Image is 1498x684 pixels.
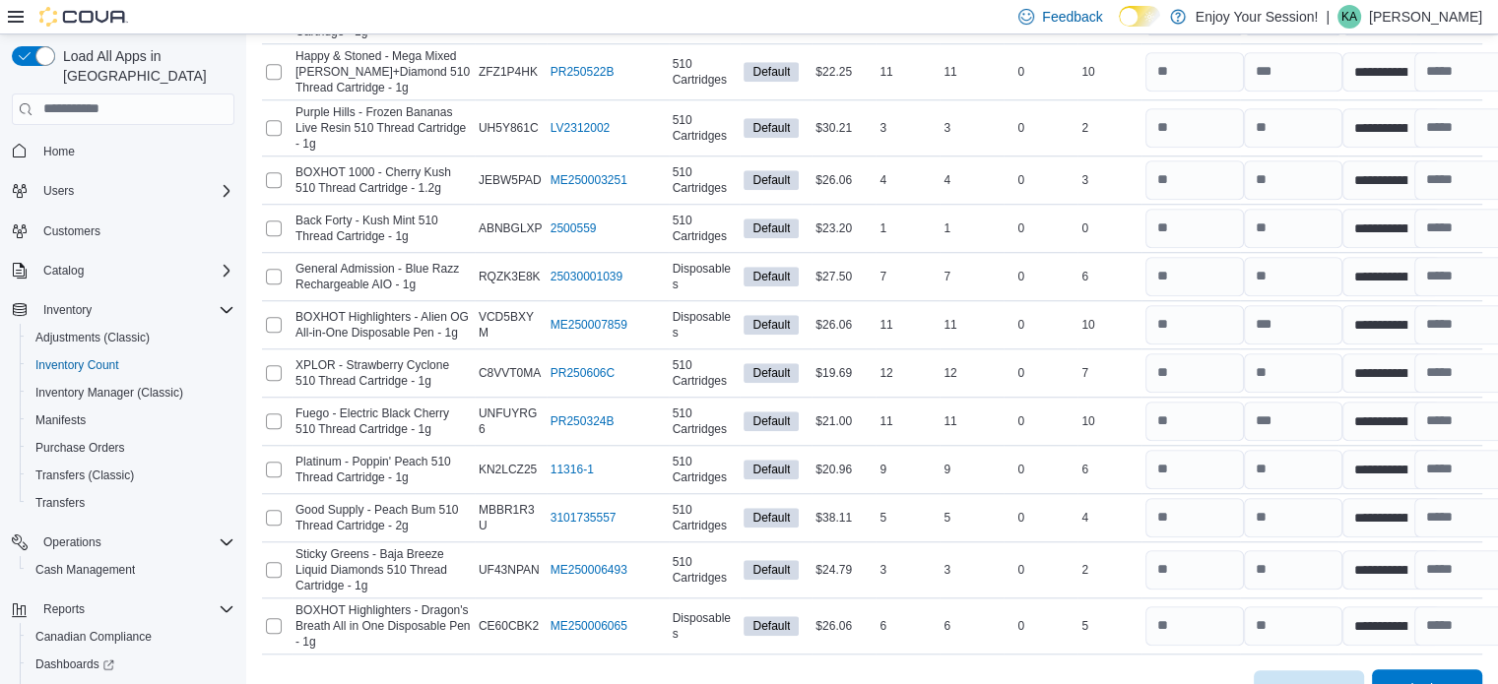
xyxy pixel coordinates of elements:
[28,558,234,582] span: Cash Management
[744,508,799,528] span: Default
[812,409,876,433] div: $21.00
[669,52,741,92] div: 510 Cartridges
[1077,168,1141,192] div: 3
[1077,409,1141,433] div: 10
[1017,317,1024,333] p: 0
[20,556,242,584] button: Cash Management
[744,616,799,636] span: Default
[744,267,799,286] span: Default
[35,412,86,428] span: Manifests
[876,614,940,638] div: 6
[940,558,1004,582] div: 3
[20,462,242,489] button: Transfers (Classic)
[35,385,183,401] span: Inventory Manager (Classic)
[669,160,741,200] div: 510 Cartridges
[35,219,108,243] a: Customers
[1077,60,1141,84] div: 10
[35,179,82,203] button: Users
[752,63,790,81] span: Default
[812,60,876,84] div: $22.25
[55,46,234,86] span: Load All Apps in [GEOGRAPHIC_DATA]
[876,265,940,288] div: 7
[744,411,799,431] span: Default
[479,562,540,578] span: UF43NPAN
[940,60,1004,84] div: 11
[295,213,471,244] span: Back Forty - Kush Mint 510 Thread Cartridge - 1g
[295,104,471,152] span: Purple Hills - Frozen Bananas Live Resin 510 Thread Cartridge - 1g
[43,601,85,617] span: Reports
[551,220,597,236] a: 2500559
[752,461,790,478] span: Default
[4,296,242,324] button: Inventory
[35,298,234,322] span: Inventory
[295,357,471,389] span: XPLOR - Strawberry Cyclone 510 Thread Cartridge - 1g
[812,614,876,638] div: $26.06
[28,408,94,432] a: Manifests
[812,313,876,337] div: $26.06
[479,172,542,188] span: JEBW5PAD
[1077,361,1141,385] div: 7
[752,561,790,579] span: Default
[876,409,940,433] div: 11
[551,462,594,477] a: 11316-1
[295,164,471,196] span: BOXHOT 1000 - Cherry Kush 510 Thread Cartridge - 1.2g
[35,259,92,282] button: Catalog
[669,257,741,296] div: Disposables
[479,502,543,533] span: MBBR1R3U
[1017,510,1024,526] p: 0
[812,217,876,240] div: $23.20
[295,405,471,437] span: Fuego - Electric Black Cherry 510 Thread Cartridge - 1g
[35,562,135,578] span: Cash Management
[35,530,234,554] span: Operations
[35,179,234,203] span: Users
[744,460,799,479] span: Default
[35,629,152,645] span: Canadian Compliance
[876,506,940,529] div: 5
[479,365,541,381] span: C8VVT0MA
[4,257,242,284] button: Catalog
[752,364,790,382] span: Default
[35,298,99,322] button: Inventory
[752,412,790,430] span: Default
[28,408,234,432] span: Manifests
[940,409,1004,433] div: 11
[295,261,471,292] span: General Admission - Blue Razz Rechargeable AIO - 1g
[1017,462,1024,477] p: 0
[28,464,142,487] a: Transfers (Classic)
[752,171,790,189] span: Default
[28,326,158,349] a: Adjustments (Classic)
[812,506,876,529] div: $38.11
[752,219,790,237] span: Default
[812,116,876,140] div: $30.21
[20,324,242,351] button: Adjustments (Classic)
[28,353,234,377] span: Inventory Count
[1017,220,1024,236] p: 0
[876,313,940,337] div: 11
[1341,5,1357,29] span: KA
[1326,5,1330,29] p: |
[4,217,242,245] button: Customers
[876,217,940,240] div: 1
[35,597,234,621] span: Reports
[551,618,627,634] a: ME250006065
[1017,64,1024,80] p: 0
[1077,558,1141,582] div: 2
[1017,562,1024,578] p: 0
[4,177,242,205] button: Users
[4,529,242,556] button: Operations
[1077,458,1141,481] div: 6
[1077,217,1141,240] div: 0
[551,120,611,136] a: LV2312002
[20,651,242,678] a: Dashboards
[479,462,537,477] span: KN2LCZ25
[752,316,790,334] span: Default
[43,534,101,550] span: Operations
[1017,172,1024,188] p: 0
[752,119,790,137] span: Default
[551,269,622,284] a: 25030001039
[35,330,150,345] span: Adjustments (Classic)
[1119,27,1120,28] span: Dark Mode
[669,353,741,393] div: 510 Cartridges
[43,144,75,159] span: Home
[43,302,92,318] span: Inventory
